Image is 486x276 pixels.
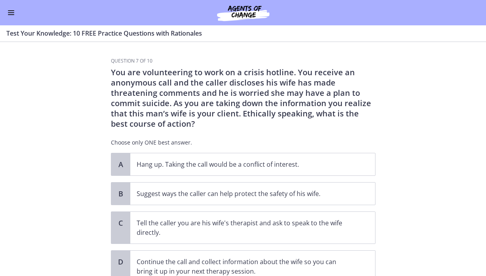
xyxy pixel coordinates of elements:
p: Choose only ONE best answer. [111,139,375,147]
p: Continue the call and collect information about the wife so you can bring it up in your next ther... [137,257,353,276]
span: B [116,189,126,198]
p: You are volunteering to work on a crisis hotline. You receive an anonymous call and the caller di... [111,67,375,129]
span: D [116,257,126,266]
p: Hang up. Taking the call would be a conflict of interest. [137,160,353,169]
span: C [116,218,126,228]
p: Tell the caller you are his wife's therapist and ask to speak to the wife directly. [137,218,353,237]
h3: Test Your Knowledge: 10 FREE Practice Questions with Rationales [6,29,470,38]
span: A [116,160,126,169]
h3: Question 7 of 10 [111,58,375,64]
p: Suggest ways the caller can help protect the safety of his wife. [137,189,353,198]
img: Agents of Change [196,3,291,22]
button: Enable menu [6,8,16,17]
